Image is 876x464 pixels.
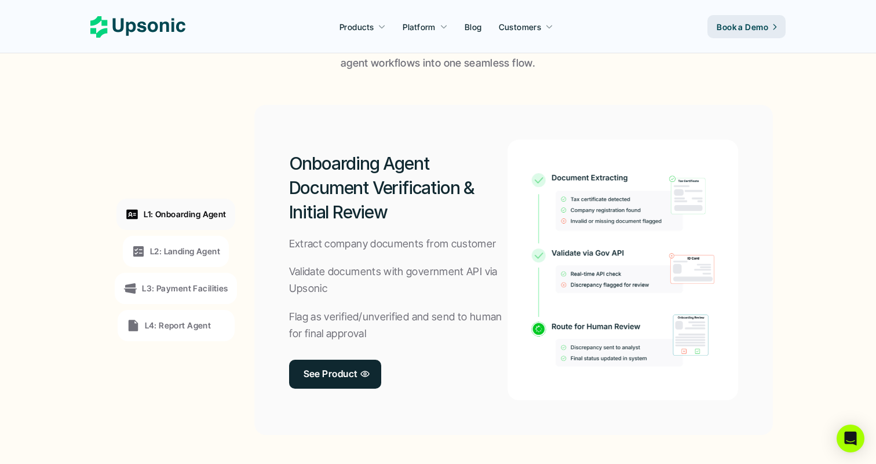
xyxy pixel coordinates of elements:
a: See Product [289,360,381,389]
p: Extract company documents from customer [289,236,497,253]
a: Blog [458,16,489,37]
h2: Onboarding Agent Document Verification & Initial Review [289,151,508,224]
div: Open Intercom Messenger [837,425,864,452]
p: L2: Landing Agent [150,245,220,257]
p: L4: Report Agent [145,319,211,331]
p: L1: Onboarding Agent [144,208,226,220]
a: Products [333,16,393,37]
p: Book a Demo [717,21,768,33]
p: See Product [304,366,357,382]
p: Customers [499,21,542,33]
p: Blog [465,21,482,33]
p: Upsonic orchestrates your Onboarding, Landing, PF Registration, and Report agent workflows into o... [250,38,626,72]
p: Products [340,21,374,33]
p: Validate documents with government API via Upsonic [289,264,508,297]
a: Book a Demo [707,15,786,38]
p: Platform [403,21,435,33]
p: Flag as verified/unverified and send to human for final approval [289,309,508,342]
p: L3: Payment Facilities [142,282,228,294]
